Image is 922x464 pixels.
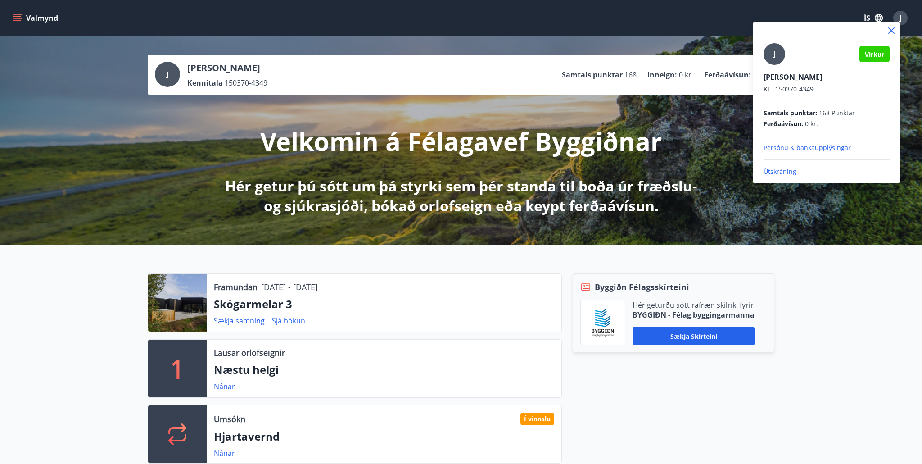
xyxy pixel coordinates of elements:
[764,167,890,176] p: Útskráning
[764,119,803,128] span: Ferðaávísun :
[764,85,890,94] p: 150370-4349
[773,49,776,59] span: J
[865,50,884,59] span: Virkur
[764,72,890,82] p: [PERSON_NAME]
[819,109,855,118] span: 168 Punktar
[764,85,772,93] span: Kt.
[805,119,818,128] span: 0 kr.
[764,109,817,118] span: Samtals punktar :
[764,143,890,152] p: Persónu & bankaupplýsingar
